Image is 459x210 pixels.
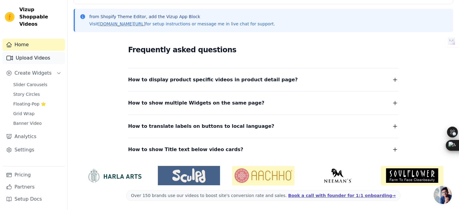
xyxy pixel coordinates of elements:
[19,6,62,28] span: Vizup Shoppable Videos
[158,168,220,183] img: Sculpd US
[128,122,274,131] span: How to translate labels on buttons to local language?
[13,91,40,97] span: Story Circles
[2,181,65,193] a: Partners
[13,111,34,117] span: Grid Wrap
[2,39,65,51] a: Home
[2,144,65,156] a: Settings
[2,169,65,181] a: Pricing
[89,21,275,27] p: Visit for setup instructions or message me in live chat for support.
[128,76,399,84] button: How to display product specific videos in product detail page?
[10,90,65,99] a: Story Circles
[128,145,244,154] span: How to show Title text below video cards?
[10,100,65,108] a: Floating-Pop ⭐
[288,193,396,198] a: Book a call with founder for 1:1 onboarding
[307,168,369,183] img: Neeman's
[2,131,65,143] a: Analytics
[10,119,65,128] a: Banner Video
[10,80,65,89] a: Slider Carousels
[128,99,265,107] span: How to show multiple Widgets on the same page?
[5,12,14,22] img: Vizup
[89,14,275,20] p: from Shopify Theme Editor, add the Vizup App Block
[128,122,399,131] button: How to translate labels on buttons to local language?
[98,21,145,26] a: [DOMAIN_NAME][URL]
[434,186,452,204] a: Open chat
[2,193,65,205] a: Setup Docs
[14,69,52,77] span: Create Widgets
[13,82,47,88] span: Slider Carousels
[232,166,295,185] img: Aachho
[128,44,399,56] h2: Frequently asked questions
[2,52,65,64] a: Upload Videos
[13,120,42,126] span: Banner Video
[13,101,46,107] span: Floating-Pop ⭐
[10,109,65,118] a: Grid Wrap
[128,76,298,84] span: How to display product specific videos in product detail page?
[128,99,399,107] button: How to show multiple Widgets on the same page?
[2,67,65,79] button: Create Widgets
[128,145,399,154] button: How to show Title text below video cards?
[381,166,443,185] img: Soulflower
[83,168,146,183] img: HarlaArts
